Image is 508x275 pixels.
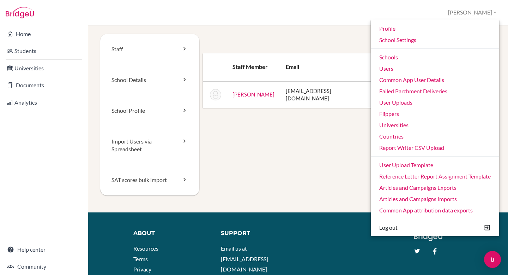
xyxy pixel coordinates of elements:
a: Common App User Details [371,74,499,86]
a: User Uploads [371,97,499,108]
th: Staff member [227,53,280,81]
a: Articles and Campaigns Imports [371,193,499,205]
a: [PERSON_NAME] [232,91,274,98]
a: Common App attribution data exports [371,205,499,216]
div: About [133,229,211,238]
a: Profile [371,23,499,34]
a: Universities [1,61,86,75]
a: Help center [1,242,86,257]
a: Articles and Campaigns Exports [371,182,499,193]
td: Advisor, Report Writer [365,81,418,108]
a: Users [371,63,499,74]
a: Students [1,44,86,58]
a: Universities [371,119,499,131]
a: User Upload Template [371,159,499,171]
div: Open Intercom Messenger [484,251,501,268]
a: Analytics [1,95,86,110]
a: Staff [100,34,199,65]
a: Import Users via Spreadsheet [100,126,199,165]
th: Staff roles [365,53,418,81]
button: Log out [371,222,499,233]
a: Countries [371,131,499,142]
td: [EMAIL_ADDRESS][DOMAIN_NAME] [280,81,366,108]
a: Documents [1,78,86,92]
a: Flippers [371,108,499,119]
a: Schools [371,52,499,63]
div: Support [221,229,293,238]
a: Failed Parchment Deliveries [371,86,499,97]
a: Email us at [EMAIL_ADDRESS][DOMAIN_NAME] [221,245,268,273]
a: Home [1,27,86,41]
a: Report Writer CSV Upload [371,142,499,153]
a: School Settings [371,34,499,46]
a: SAT scores bulk import [100,165,199,195]
ul: [PERSON_NAME] [370,20,500,236]
th: Email [280,53,366,81]
a: Community [1,259,86,274]
a: Privacy [133,266,151,273]
a: Resources [133,245,158,252]
a: School Profile [100,95,199,126]
button: [PERSON_NAME] [445,6,500,19]
a: Terms [133,256,148,262]
a: Reference Letter Report Assignment Template [371,171,499,182]
img: Bridge-U [6,7,34,18]
a: School Details [100,65,199,95]
img: Sariaya Charles [210,89,221,100]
